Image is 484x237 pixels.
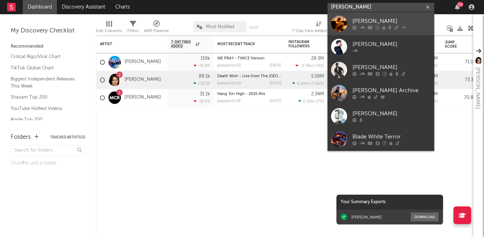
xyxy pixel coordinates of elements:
[308,82,323,86] span: +7.11k %
[270,64,281,68] div: [DATE]
[457,2,463,7] div: 24
[217,99,241,103] div: popularity: 59
[328,58,434,81] a: [PERSON_NAME]
[11,116,78,123] a: Apple Top 200
[11,27,85,35] div: My Discovery Checklist
[352,63,431,72] div: [PERSON_NAME]
[314,100,323,104] span: -17 %
[455,4,460,10] button: 24
[144,27,169,35] div: A&R Pipeline
[473,67,482,109] div: [PERSON_NAME]
[300,64,312,68] span: -2.76k
[336,195,443,210] div: Your Summary Exports
[445,76,473,84] div: 73.3
[194,63,210,68] div: -41.9 %
[352,40,431,49] div: [PERSON_NAME]
[217,57,281,60] div: WE PRAY - TWICE Version
[11,105,78,112] a: YouTube Hottest Videos
[270,81,281,85] div: [DATE]
[217,42,271,46] div: Most Recent Track
[11,42,85,51] div: Recommended
[11,145,85,156] input: Search for folders...
[292,27,345,35] div: 7-Day Fans Added (7-Day Fans Added)
[328,81,434,105] a: [PERSON_NAME] Archive
[411,212,438,221] button: Download
[311,56,324,61] div: 29.3M
[124,77,161,83] a: [PERSON_NAME]
[328,3,434,12] input: Search for artists
[217,81,241,85] div: popularity: 60
[288,40,313,48] div: Instagram Followers
[445,58,473,67] div: 71.0
[127,27,139,35] div: Filters
[11,75,78,90] a: Biggest Independent Releases This Week
[11,159,85,168] div: Click to add a folder.
[298,99,324,104] div: ( )
[217,74,309,78] a: Death Wish - Live from The [GEOGRAPHIC_DATA]
[171,40,194,48] span: 7-Day Fans Added
[303,100,313,104] span: 6.02k
[11,133,31,142] div: Folders
[96,18,122,38] div: Edit Columns
[297,82,307,86] span: 6.24k
[352,17,431,26] div: [PERSON_NAME]
[296,63,324,68] div: ( )
[328,12,434,35] a: [PERSON_NAME]
[217,57,265,60] a: WE PRAY - TWICE Version
[249,26,258,30] button: Save
[328,35,434,58] a: [PERSON_NAME]
[445,94,473,102] div: 70.8
[96,27,122,35] div: Edit Columns
[11,93,78,101] a: Shazam Top 200
[217,74,281,78] div: Death Wish - Live from The O2 Arena
[199,74,210,79] div: 88.1k
[193,81,210,86] div: +32.1 %
[201,56,210,61] div: 119k
[328,128,434,151] a: Blade White Terror
[50,136,85,139] button: Tracked Artists(3)
[217,92,281,96] div: Hang 'Em High - 2025 Mix
[11,53,78,60] a: Critical Algo/Viral Chart
[194,99,210,104] div: -18.8 %
[200,92,210,96] div: 31.1k
[313,64,323,68] span: +75 %
[217,64,241,68] div: popularity: 63
[217,92,265,96] a: Hang 'Em High - 2025 Mix
[144,18,169,38] div: A&R Pipeline
[311,92,324,96] div: 2.34M
[206,25,234,29] span: Most Notified
[100,42,153,46] div: Artist
[11,64,78,72] a: TikTok Global Chart
[127,18,139,38] div: Filters
[445,40,463,49] div: Jump Score
[270,99,281,103] div: [DATE]
[351,215,382,220] div: [PERSON_NAME]
[352,86,431,95] div: [PERSON_NAME] Archive
[292,81,324,86] div: ( )
[311,74,324,79] div: 5.58M
[352,110,431,118] div: [PERSON_NAME]
[124,95,161,101] a: [PERSON_NAME]
[124,59,161,65] a: [PERSON_NAME]
[328,105,434,128] a: [PERSON_NAME]
[352,133,431,141] div: Blade White Terror
[292,18,345,38] div: 7-Day Fans Added (7-Day Fans Added)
